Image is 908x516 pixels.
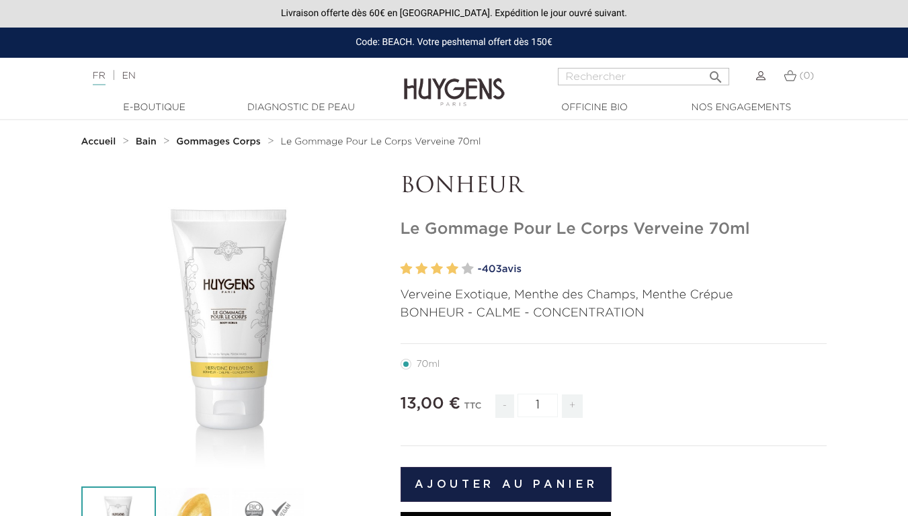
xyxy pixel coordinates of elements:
[401,396,461,412] span: 13,00 €
[518,394,558,417] input: Quantité
[799,71,814,81] span: (0)
[234,101,368,115] a: Diagnostic de peau
[87,101,222,115] a: E-Boutique
[401,304,827,322] p: BONHEUR - CALME - CONCENTRATION
[562,394,583,418] span: +
[280,136,481,147] a: Le Gommage Pour Le Corps Verveine 70ml
[81,136,119,147] a: Accueil
[136,136,160,147] a: Bain
[122,71,135,81] a: EN
[401,286,827,304] p: Verveine Exotique, Menthe des Champs, Menthe Crépue
[176,137,261,146] strong: Gommages Corps
[462,259,474,279] label: 5
[93,71,106,85] a: FR
[431,259,443,279] label: 3
[176,136,263,147] a: Gommages Corps
[708,65,724,81] i: 
[404,56,505,108] img: Huygens
[558,68,729,85] input: Rechercher
[86,68,368,84] div: |
[446,259,458,279] label: 4
[495,394,514,418] span: -
[415,259,427,279] label: 2
[280,137,481,146] span: Le Gommage Pour Le Corps Verveine 70ml
[81,137,116,146] strong: Accueil
[704,64,728,82] button: 
[401,174,827,200] p: BONHEUR
[482,264,502,274] span: 403
[401,220,827,239] h1: Le Gommage Pour Le Corps Verveine 70ml
[478,259,827,279] a: -403avis
[674,101,809,115] a: Nos engagements
[401,359,456,370] label: 70ml
[401,259,413,279] label: 1
[528,101,662,115] a: Officine Bio
[464,392,481,428] div: TTC
[401,467,612,502] button: Ajouter au panier
[136,137,157,146] strong: Bain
